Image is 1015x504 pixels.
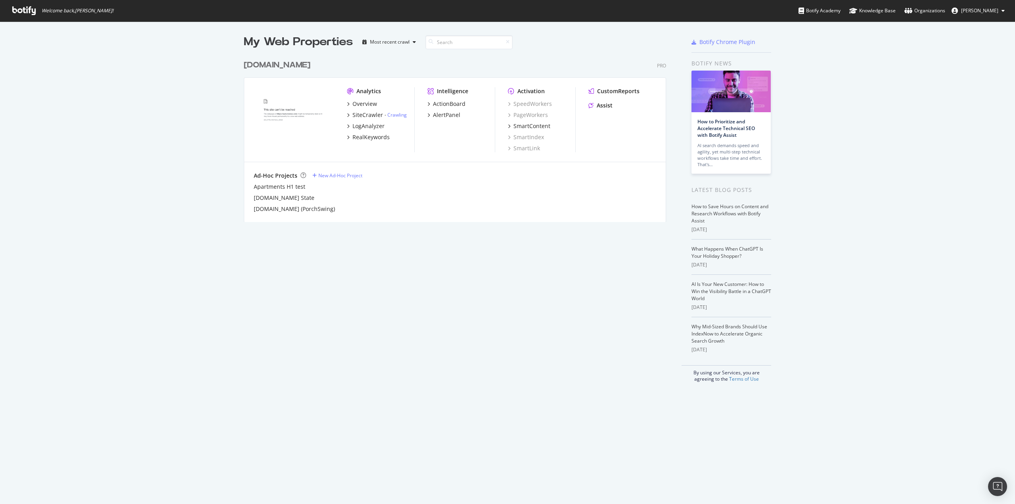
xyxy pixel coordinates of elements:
a: Apartments H1 test [254,183,305,191]
a: ActionBoard [427,100,465,108]
div: AI search demands speed and agility, yet multi-step technical workflows take time and effort. Tha... [697,142,765,168]
a: How to Save Hours on Content and Research Workflows with Botify Assist [691,203,768,224]
button: Most recent crawl [359,36,419,48]
div: grid [244,50,672,222]
a: [DOMAIN_NAME] (PorchSwing) [254,205,335,213]
div: Intelligence [437,87,468,95]
a: SmartContent [508,122,550,130]
div: Most recent crawl [370,40,410,44]
div: Overview [352,100,377,108]
img: How to Prioritize and Accelerate Technical SEO with Botify Assist [691,71,771,112]
a: PageWorkers [508,111,548,119]
a: AlertPanel [427,111,460,119]
span: Welcome back, [PERSON_NAME] ! [42,8,113,14]
a: LogAnalyzer [347,122,385,130]
a: Overview [347,100,377,108]
span: Todd [961,7,998,14]
div: RealKeywords [352,133,390,141]
div: Assist [597,102,613,109]
a: AI Is Your New Customer: How to Win the Visibility Battle in a ChatGPT World [691,281,771,302]
a: [DOMAIN_NAME] [244,59,314,71]
div: [DOMAIN_NAME] [244,59,310,71]
div: Analytics [356,87,381,95]
button: [PERSON_NAME] [945,4,1011,17]
a: SpeedWorkers [508,100,552,108]
div: Open Intercom Messenger [988,477,1007,496]
a: [DOMAIN_NAME] State [254,194,314,202]
div: Latest Blog Posts [691,186,771,194]
div: Activation [517,87,545,95]
div: ActionBoard [433,100,465,108]
a: Assist [588,102,613,109]
a: SmartLink [508,144,540,152]
div: Organizations [904,7,945,15]
a: New Ad-Hoc Project [312,172,362,179]
div: My Web Properties [244,34,353,50]
div: - [385,111,407,118]
div: CustomReports [597,87,640,95]
div: Pro [657,62,666,69]
div: [DATE] [691,304,771,311]
a: Crawling [387,111,407,118]
a: How to Prioritize and Accelerate Technical SEO with Botify Assist [697,118,755,138]
a: What Happens When ChatGPT Is Your Holiday Shopper? [691,245,763,259]
div: AlertPanel [433,111,460,119]
div: SmartContent [513,122,550,130]
div: Ad-Hoc Projects [254,172,297,180]
input: Search [425,35,513,49]
a: SiteCrawler- Crawling [347,111,407,119]
a: CustomReports [588,87,640,95]
a: Why Mid-Sized Brands Should Use IndexNow to Accelerate Organic Search Growth [691,323,767,344]
div: SiteCrawler [352,111,383,119]
div: By using our Services, you are agreeing to the [682,365,771,382]
div: [DATE] [691,261,771,268]
div: LogAnalyzer [352,122,385,130]
a: RealKeywords [347,133,390,141]
a: Terms of Use [729,376,759,382]
a: SmartIndex [508,133,544,141]
img: www.homes.com [254,87,334,151]
div: [DATE] [691,346,771,353]
div: Botify Chrome Plugin [699,38,755,46]
div: [DATE] [691,226,771,233]
div: New Ad-Hoc Project [318,172,362,179]
div: Botify news [691,59,771,68]
div: Knowledge Base [849,7,896,15]
a: Botify Chrome Plugin [691,38,755,46]
div: Botify Academy [799,7,841,15]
